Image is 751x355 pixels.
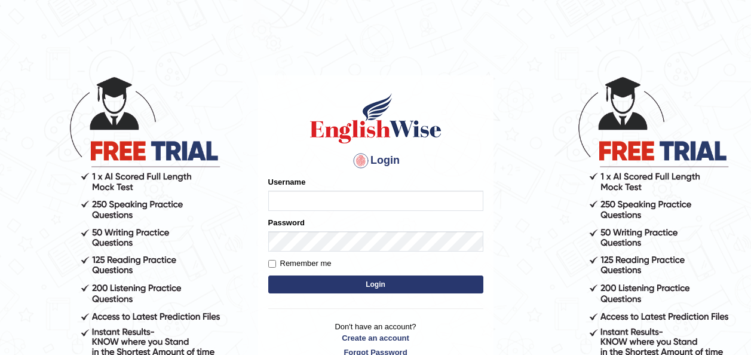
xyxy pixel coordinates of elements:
button: Login [268,276,483,293]
h4: Login [268,151,483,170]
img: Logo of English Wise sign in for intelligent practice with AI [308,91,444,145]
a: Create an account [268,332,483,344]
label: Password [268,217,305,228]
label: Remember me [268,258,332,270]
label: Username [268,176,306,188]
input: Remember me [268,260,276,268]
